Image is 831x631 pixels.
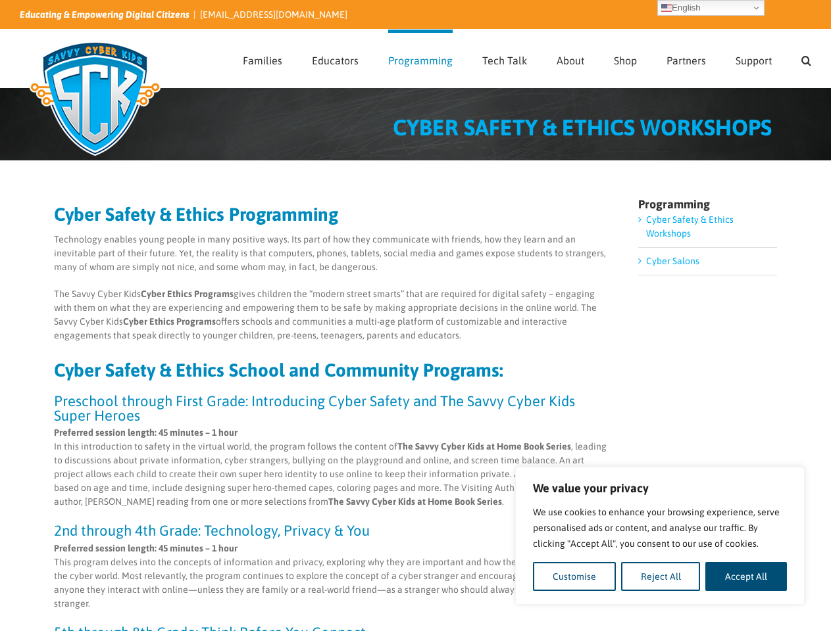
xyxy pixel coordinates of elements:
button: Accept All [705,562,787,591]
img: en [661,3,672,13]
span: Educators [312,55,359,66]
button: Customise [533,562,616,591]
a: About [557,30,584,87]
h3: 2nd through 4th Grade: Technology, Privacy & You [54,523,610,538]
a: Support [736,30,772,87]
strong: Cyber Safety & Ethics School and Community Programs: [54,360,503,381]
p: The Savvy Cyber Kids gives children the “modern street smarts” that are required for digital safe... [54,287,610,342]
span: About [557,55,584,66]
a: Families [243,30,282,87]
button: Reject All [621,562,701,591]
span: Shop [614,55,637,66]
i: Educating & Empowering Digital Citizens [20,9,189,20]
span: Support [736,55,772,66]
h4: Programming [638,199,777,210]
p: Technology enables young people in many positive ways. Its part of how they communicate with frie... [54,233,610,274]
a: Cyber Safety & Ethics Workshops [646,214,734,239]
a: Programming [388,30,453,87]
strong: Preferred session length: 45 minutes – 1 hour [54,427,238,438]
strong: The Savvy Cyber Kids at Home Book Series [397,441,571,452]
p: In this introduction to safety in the virtual world, the program follows the content of , leading... [54,426,610,509]
span: Tech Talk [482,55,527,66]
span: CYBER SAFETY & ETHICS WORKSHOPS [393,114,772,140]
a: Shop [614,30,637,87]
a: Educators [312,30,359,87]
strong: Cyber Ethics Programs [141,289,234,299]
strong: The Savvy Cyber Kids at Home Book Series [328,496,502,507]
h3: Preschool through First Grade: Introducing Cyber Safety and The Savvy Cyber Kids Super Heroes [54,394,610,423]
strong: Preferred session length: 45 minutes – 1 hour [54,543,238,553]
a: Cyber Salons [646,256,699,266]
strong: Cyber Ethics Programs [123,316,216,327]
h2: Cyber Safety & Ethics Programming [54,205,610,223]
span: Programming [388,55,453,66]
nav: Main Menu [243,30,811,87]
p: We value your privacy [533,480,787,496]
span: Partners [667,55,706,66]
span: Families [243,55,282,66]
a: Search [801,30,811,87]
img: Savvy Cyber Kids Logo [20,33,170,164]
p: This program delves into the concepts of information and privacy, exploring why they are importan... [54,542,610,611]
a: [EMAIL_ADDRESS][DOMAIN_NAME] [200,9,347,20]
a: Partners [667,30,706,87]
a: Tech Talk [482,30,527,87]
p: We use cookies to enhance your browsing experience, serve personalised ads or content, and analys... [533,504,787,551]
